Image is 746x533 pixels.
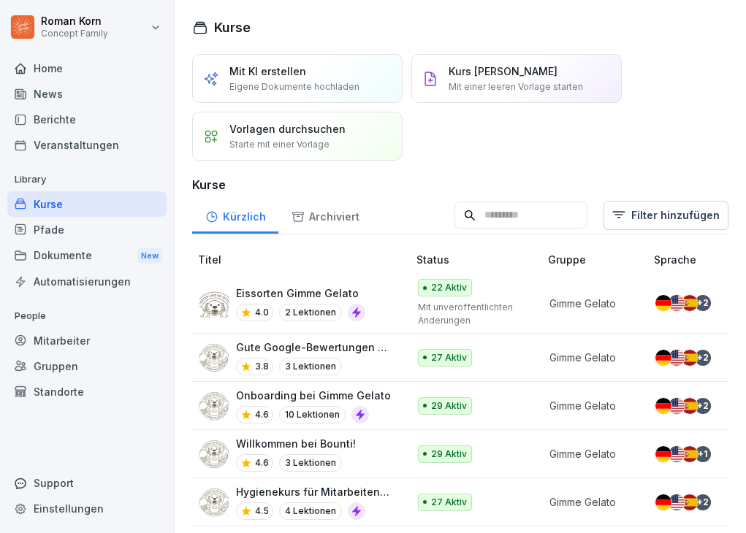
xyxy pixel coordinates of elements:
[695,494,711,510] div: + 2
[7,191,167,217] a: Kurse
[7,168,167,191] p: Library
[7,217,167,242] a: Pfade
[418,301,525,327] p: Mit unveröffentlichten Änderungen
[7,242,167,269] a: DokumenteNew
[669,350,685,366] img: us.svg
[192,196,278,234] a: Kürzlich
[255,456,269,469] p: 4.6
[655,446,671,462] img: de.svg
[7,242,167,269] div: Dokumente
[682,295,698,311] img: es.svg
[655,350,671,366] img: de.svg
[431,399,467,413] p: 29 Aktiv
[431,448,467,461] p: 29 Aktiv
[7,55,167,81] a: Home
[682,494,698,510] img: es.svg
[669,494,685,510] img: us.svg
[548,252,648,267] p: Gruppe
[695,398,711,414] div: + 2
[655,295,671,311] img: de.svg
[655,398,671,414] img: de.svg
[279,454,342,472] p: 3 Lektionen
[682,350,698,366] img: es.svg
[199,343,229,372] img: pbhyoc9otu28u774gy5ovz9b.png
[7,107,167,132] a: Berichte
[199,440,229,469] img: ah1qbu52n80eyvlo19tsdykk.png
[682,398,698,414] img: es.svg
[7,496,167,521] a: Einstellungen
[229,80,359,93] p: Eigene Dokumente hochladen
[278,196,372,234] a: Archiviert
[7,304,167,328] p: People
[236,436,356,451] p: Willkommen bei Bounti!
[7,353,167,379] a: Gruppen
[236,484,393,499] p: Hygienekurs für Mitarbeitende im Eiscreme Verkauf
[199,488,229,517] img: kj9r94j142016hv584192h12.png
[229,138,330,151] p: Starte mit einer Vorlage
[7,470,167,496] div: Support
[7,328,167,353] a: Mitarbeiter
[431,351,467,364] p: 27 Aktiv
[431,281,467,294] p: 22 Aktiv
[199,391,229,421] img: lqekh1woslux80ab1co6sfi4.png
[695,295,711,311] div: + 2
[137,248,162,264] div: New
[199,288,229,318] img: p52xs7ylq7vmisini7vkow70.png
[279,358,342,375] p: 3 Lektionen
[549,350,631,365] p: Gimme Gelato
[669,398,685,414] img: us.svg
[255,408,269,421] p: 4.6
[41,28,108,39] p: Concept Family
[416,252,542,267] p: Status
[449,64,557,79] p: Kurs [PERSON_NAME]
[549,296,631,311] p: Gimme Gelato
[229,121,346,137] p: Vorlagen durchsuchen
[7,379,167,404] a: Standorte
[229,64,306,79] p: Mit KI erstellen
[695,350,711,366] div: + 2
[655,494,671,510] img: de.svg
[549,494,631,510] p: Gimme Gelato
[7,132,167,158] a: Veranstaltungen
[682,446,698,462] img: es.svg
[549,446,631,461] p: Gimme Gelato
[279,502,342,520] p: 4 Lektionen
[41,15,108,28] p: Roman Korn
[255,306,269,319] p: 4.0
[255,360,269,373] p: 3.8
[279,406,346,423] p: 10 Lektionen
[669,295,685,311] img: us.svg
[255,505,269,518] p: 4.5
[431,496,467,509] p: 27 Aktiv
[669,446,685,462] img: us.svg
[695,446,711,462] div: + 1
[549,398,631,413] p: Gimme Gelato
[7,81,167,107] a: News
[236,388,391,403] p: Onboarding bei Gimme Gelato
[214,18,251,37] h1: Kurse
[604,201,728,230] button: Filter hinzufügen
[279,304,342,321] p: 2 Lektionen
[198,252,411,267] p: Titel
[236,285,365,301] p: Eissorten Gimme Gelato
[7,269,167,294] a: Automatisierungen
[449,80,583,93] p: Mit einer leeren Vorlage starten
[192,176,728,193] h3: Kurse
[236,340,393,355] p: Gute Google-Bewertungen erhalten 🌟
